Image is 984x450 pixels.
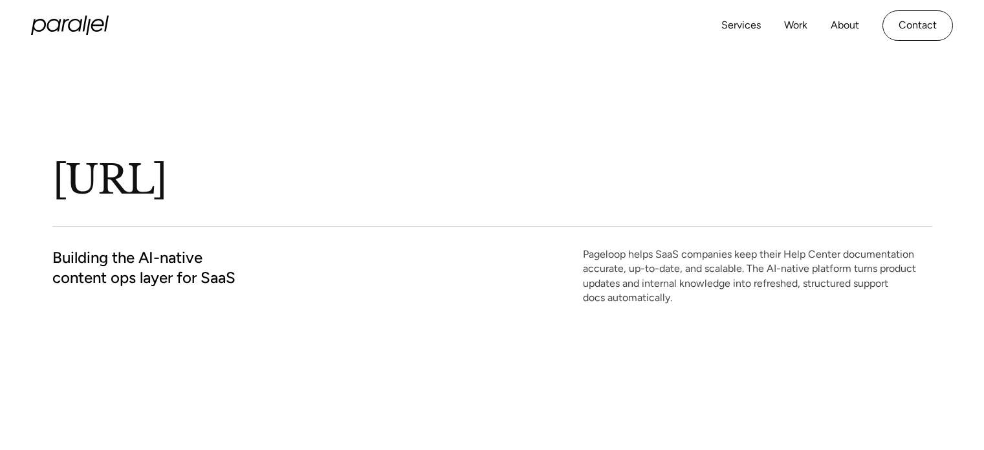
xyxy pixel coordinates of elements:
[882,10,953,41] a: Contact
[784,16,807,35] a: Work
[52,247,295,287] h2: Building the AI-native content ops layer for SaaS
[52,155,570,205] h1: [URL]
[31,16,109,35] a: home
[583,247,932,306] p: Pageloop helps SaaS companies keep their Help Center documentation accurate, up-to-date, and scal...
[721,16,761,35] a: Services
[831,16,859,35] a: About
